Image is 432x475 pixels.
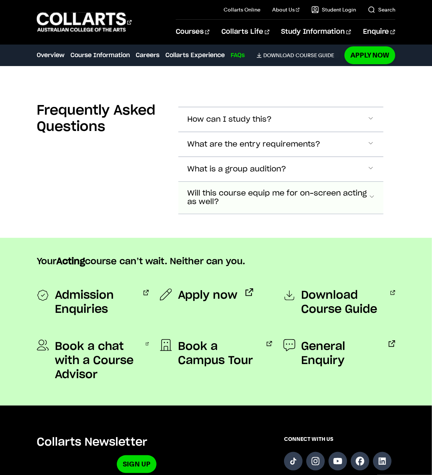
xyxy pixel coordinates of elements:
a: Book a Campus Tour [160,340,272,368]
a: Follow us on LinkedIn [373,452,392,471]
a: Collarts Online [224,6,260,13]
a: Apply Now [344,46,395,64]
a: Admission Enquiries [37,288,149,317]
a: Follow us on Instagram [306,452,325,471]
a: General Enquiry [283,340,395,368]
a: Book a chat with a Course Advisor [37,340,149,382]
button: How can I study this? [178,107,383,132]
span: Admission Enquiries [55,288,135,317]
p: Your course can’t wait. Neither can you. [37,256,395,268]
a: About Us [272,6,300,13]
span: Book a Campus Tour [178,340,258,368]
button: Will this course equip me for on-screen acting as well? [178,182,383,214]
a: Sign Up [117,455,156,473]
span: Download Course Guide [301,288,383,317]
span: What are the entry requirements? [187,140,320,149]
a: FAQs [231,51,245,60]
section: Accordion Section [37,88,395,238]
a: Apply now [160,288,253,302]
a: Follow us on Facebook [351,452,369,471]
a: Courses [176,20,210,44]
span: General Enquiry [301,340,380,368]
a: Search [368,6,395,13]
a: Course Information [70,51,130,60]
span: Apply now [178,288,237,302]
h5: Collarts Newsletter [37,435,237,449]
div: Connect with us on social media [284,435,395,473]
button: What are the entry requirements? [178,132,383,157]
a: Follow us on YouTube [329,452,347,471]
h2: Frequently Asked Questions [37,102,166,135]
a: Overview [37,51,65,60]
span: CONNECT WITH US [284,435,395,443]
span: What is a group audition? [187,165,286,174]
a: Study Information [281,20,351,44]
a: DownloadCourse Guide [257,52,340,59]
span: How can I study this? [187,115,272,124]
a: Careers [136,51,159,60]
a: Collarts Experience [165,51,225,60]
span: Book a chat with a Course Advisor [55,340,138,382]
span: Will this course equip me for on-screen acting as well? [187,189,368,206]
button: What is a group audition? [178,157,383,181]
a: Collarts Life [221,20,269,44]
strong: Acting [56,257,85,266]
a: Download Course Guide [283,288,395,317]
a: Enquire [363,20,395,44]
div: Go to homepage [37,12,132,33]
a: Student Login [311,6,356,13]
a: Follow us on TikTok [284,452,303,471]
span: Download [263,52,294,59]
